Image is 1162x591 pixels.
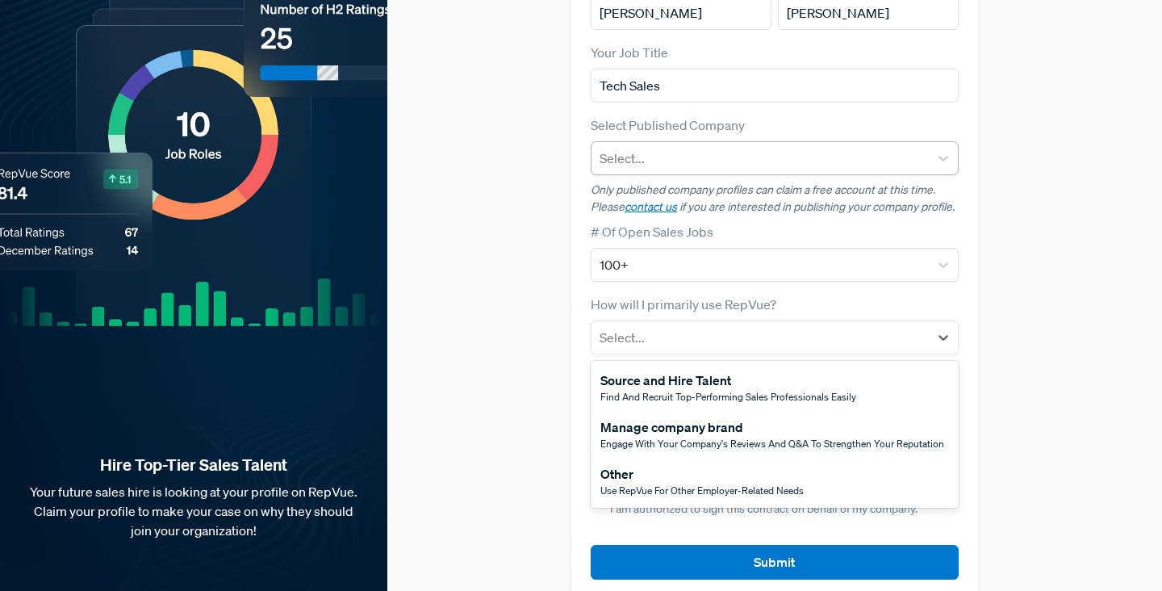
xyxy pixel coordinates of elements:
div: Source and Hire Talent [600,371,856,390]
div: Other [600,464,804,484]
label: Select Published Company [591,115,745,135]
label: # Of Open Sales Jobs [591,222,713,241]
input: Title [591,69,959,103]
div: Manage company brand [600,417,944,437]
span: Engage with your company's reviews and Q&A to strengthen your reputation [600,437,944,451]
label: How will I primarily use RepVue? [591,295,776,314]
a: contact us [625,199,677,214]
label: Your Job Title [591,43,668,62]
span: Use RepVue for other employer-related needs [600,484,804,497]
button: Submit [591,545,959,580]
p: Your future sales hire is looking at your profile on RepVue. Claim your profile to make your case... [26,482,362,540]
span: Find and recruit top-performing sales professionals easily [600,390,856,404]
p: Only published company profiles can claim a free account at this time. Please if you are interest... [591,182,959,216]
strong: Hire Top-Tier Sales Talent [26,455,362,476]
